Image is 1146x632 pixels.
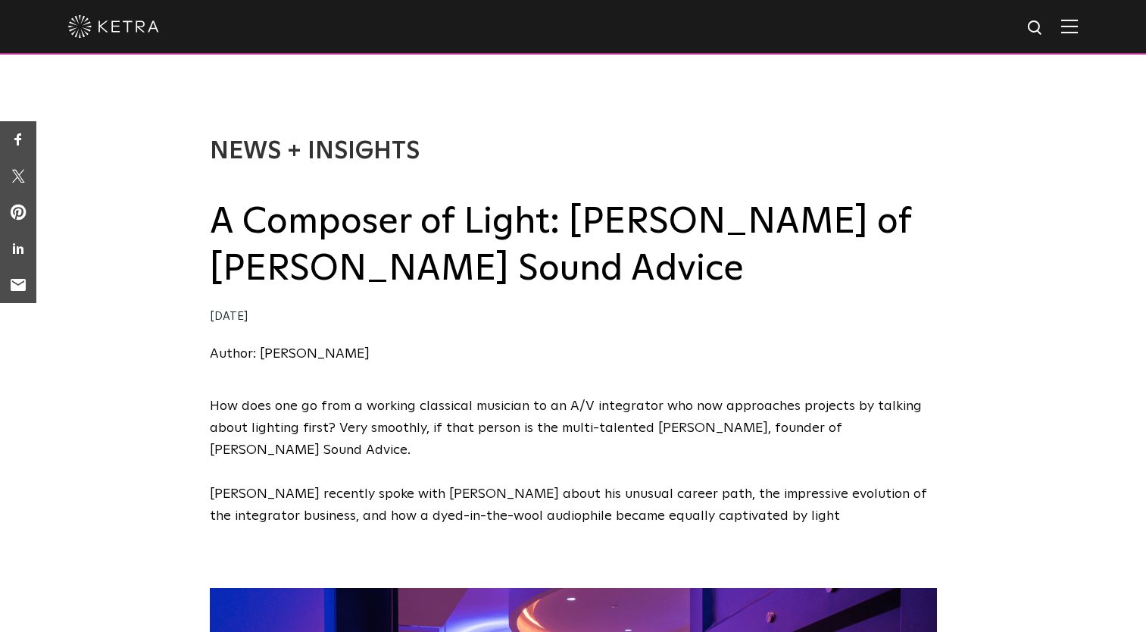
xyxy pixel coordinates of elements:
img: ketra-logo-2019-white [68,15,159,38]
img: search icon [1026,19,1045,38]
p: [PERSON_NAME] recently spoke with [PERSON_NAME] about his unusual career path, the impressive evo... [210,483,937,527]
div: [DATE] [210,306,937,328]
h2: A Composer of Light: [PERSON_NAME] of [PERSON_NAME] Sound Advice [210,199,937,293]
a: Author: [PERSON_NAME] [210,347,370,361]
a: News + Insights [210,139,420,164]
img: Hamburger%20Nav.svg [1061,19,1078,33]
p: How does one go from a working classical musician to an A/V integrator who now approaches project... [210,396,937,461]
